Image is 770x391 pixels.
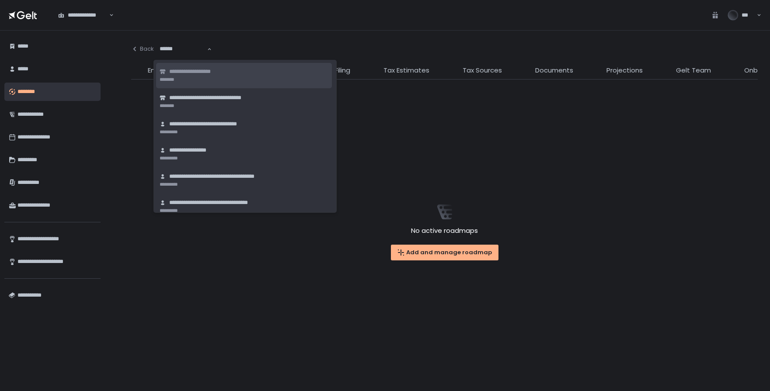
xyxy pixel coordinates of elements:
[391,245,498,260] button: Add and manage roadmap
[606,66,643,76] span: Projections
[676,66,711,76] span: Gelt Team
[397,249,492,256] div: Add and manage roadmap
[160,45,206,53] input: Search for option
[148,66,166,76] span: Entity
[383,66,429,76] span: Tax Estimates
[411,226,478,236] h2: No active roadmaps
[131,39,154,59] button: Back
[52,6,114,25] div: Search for option
[535,66,573,76] span: Documents
[131,45,154,53] div: Back
[154,39,212,59] div: Search for option
[463,66,502,76] span: Tax Sources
